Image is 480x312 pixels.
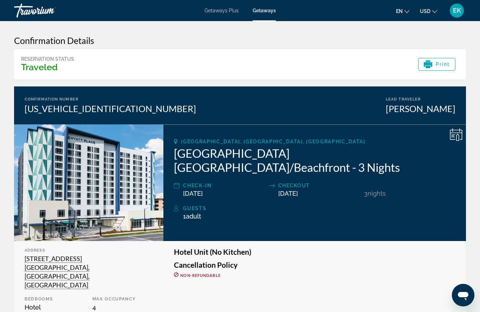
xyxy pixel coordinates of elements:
[14,1,84,20] a: Travorium
[25,248,153,253] div: Address
[180,273,220,278] span: Non-refundable
[183,181,265,190] div: Check-In
[453,7,461,14] span: EK
[92,297,153,301] p: Max Occupancy
[368,190,386,197] span: Nights
[25,297,85,301] p: Bedrooms
[21,56,74,62] div: Reservation Status
[183,204,455,213] div: Guests
[436,61,450,67] span: Print
[448,3,466,18] button: User Menu
[181,139,365,144] span: [GEOGRAPHIC_DATA], [GEOGRAPHIC_DATA], [GEOGRAPHIC_DATA]
[25,304,41,311] span: Hotel
[21,62,74,72] h3: Traveled
[183,213,201,220] span: 1
[420,8,430,14] span: USD
[278,190,298,197] span: [DATE]
[396,6,409,16] button: Change language
[186,213,201,220] span: Adult
[174,248,455,256] h3: Hotel Unit (No Kitchen)
[386,97,455,102] div: Lead Traveler
[174,261,455,269] h3: Cancellation Policy
[420,6,437,16] button: Change currency
[14,35,466,46] h3: Confirmation Details
[278,181,361,190] div: Checkout
[25,97,196,102] div: Confirmation Number
[364,190,368,197] span: 3
[92,304,96,311] span: 4
[174,146,455,174] h2: [GEOGRAPHIC_DATA] [GEOGRAPHIC_DATA]/Beachfront - 3 Nights
[25,103,196,114] div: [US_VEHICLE_IDENTIFICATION_NUMBER]
[386,103,455,114] div: [PERSON_NAME]
[396,8,403,14] span: en
[253,8,276,13] a: Getaways
[452,284,474,306] iframe: Button to launch messaging window
[205,8,239,13] a: Getaways Plus
[183,190,203,197] span: [DATE]
[418,58,456,71] button: Print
